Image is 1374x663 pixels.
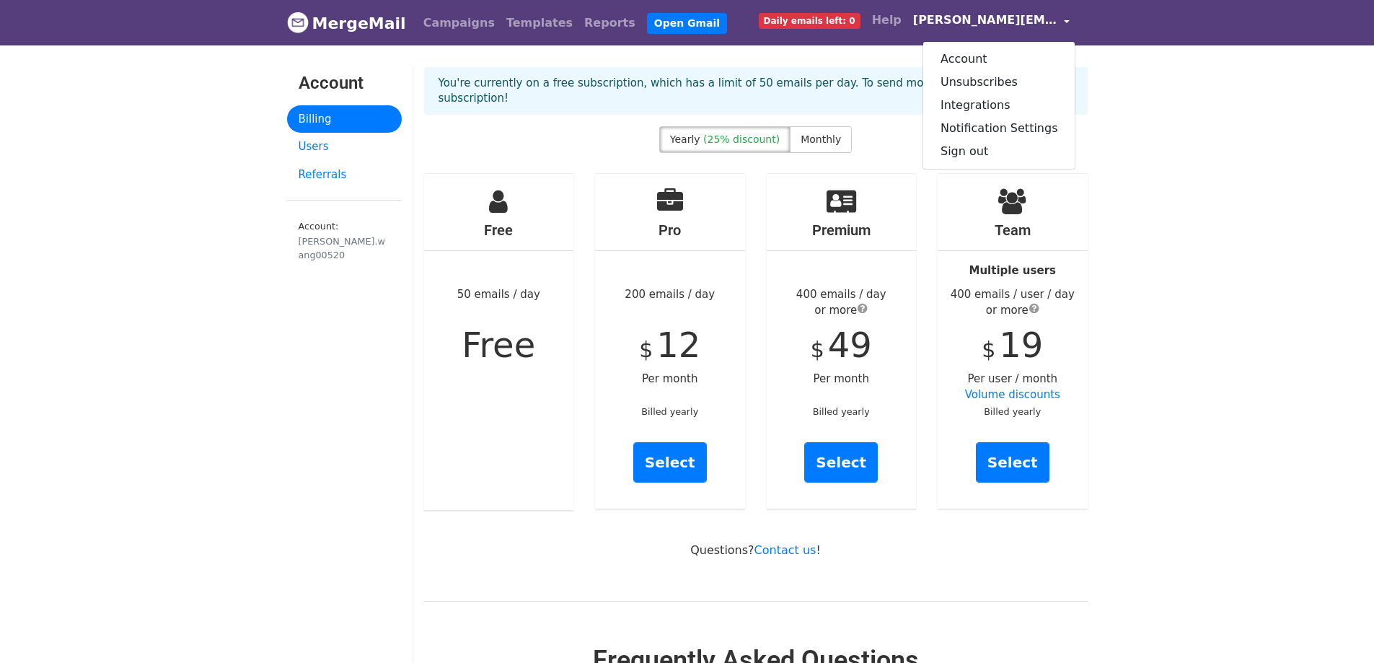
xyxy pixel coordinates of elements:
[287,105,402,133] a: Billing
[641,406,698,417] small: Billed yearly
[767,174,917,509] div: Per month
[299,234,390,262] div: [PERSON_NAME].wang00520
[767,286,917,319] div: 400 emails / day or more
[923,71,1075,94] a: Unsubscribes
[866,6,907,35] a: Help
[922,41,1076,170] div: [PERSON_NAME][EMAIL_ADDRESS][DOMAIN_NAME]
[670,133,700,145] span: Yearly
[287,12,309,33] img: MergeMail logo
[923,94,1075,117] a: Integrations
[656,325,700,365] span: 12
[938,174,1088,509] div: Per user / month
[984,406,1041,417] small: Billed yearly
[923,140,1075,163] a: Sign out
[647,13,727,34] a: Open Gmail
[801,133,841,145] span: Monthly
[804,442,878,483] a: Select
[811,337,824,362] span: $
[813,406,870,417] small: Billed yearly
[828,325,872,365] span: 49
[424,543,1088,558] p: Questions? !
[501,9,578,38] a: Templates
[424,174,574,510] div: 50 emails / day
[424,221,574,239] h4: Free
[418,9,501,38] a: Campaigns
[938,221,1088,239] h4: Team
[578,9,641,38] a: Reports
[982,337,995,362] span: $
[287,161,402,189] a: Referrals
[976,442,1049,483] a: Select
[287,8,406,38] a: MergeMail
[913,12,1057,29] span: [PERSON_NAME][EMAIL_ADDRESS][DOMAIN_NAME]
[595,174,745,509] div: 200 emails / day Per month
[965,388,1060,401] a: Volume discounts
[299,73,390,94] h3: Account
[923,117,1075,140] a: Notification Settings
[595,221,745,239] h4: Pro
[299,221,390,262] small: Account:
[753,6,866,35] a: Daily emails left: 0
[923,48,1075,71] a: Account
[907,6,1076,40] a: [PERSON_NAME][EMAIL_ADDRESS][DOMAIN_NAME]
[703,133,780,145] span: (25% discount)
[759,13,860,29] span: Daily emails left: 0
[287,133,402,161] a: Users
[639,337,653,362] span: $
[969,264,1056,277] strong: Multiple users
[633,442,707,483] a: Select
[767,221,917,239] h4: Premium
[938,286,1088,319] div: 400 emails / user / day or more
[999,325,1043,365] span: 19
[462,325,535,365] span: Free
[754,543,816,557] a: Contact us
[1302,594,1374,663] div: 聊天小组件
[439,76,1073,106] p: You're currently on a free subscription, which has a limit of 50 emails per day. To send more ema...
[1302,594,1374,663] iframe: Chat Widget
